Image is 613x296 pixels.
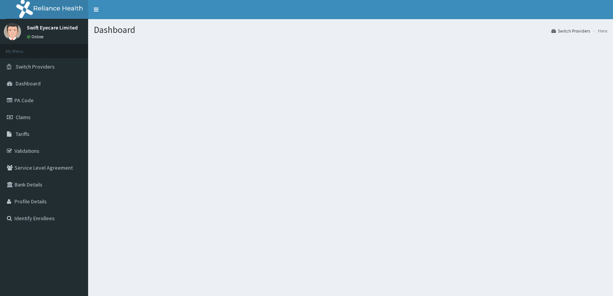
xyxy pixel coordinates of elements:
[27,34,45,39] a: Online
[16,114,31,121] span: Claims
[551,28,590,34] a: Switch Providers
[4,23,21,40] img: User Image
[94,25,607,35] h1: Dashboard
[591,28,607,34] li: Here
[16,131,30,137] span: Tariffs
[27,25,78,30] p: Swift Eyecare Limited
[16,63,55,70] span: Switch Providers
[16,80,41,87] span: Dashboard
